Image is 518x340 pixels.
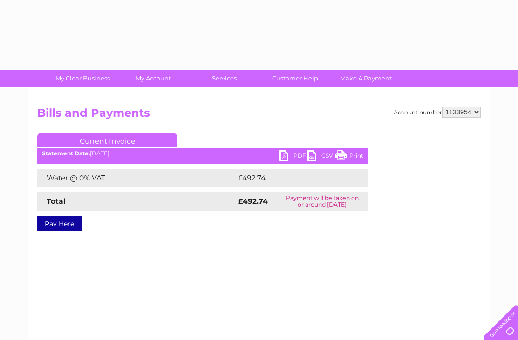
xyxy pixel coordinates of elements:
[236,169,351,187] td: £492.74
[277,192,368,211] td: Payment will be taken on or around [DATE]
[37,216,82,231] a: Pay Here
[42,150,90,157] b: Statement Date:
[47,197,66,206] strong: Total
[257,70,334,87] a: Customer Help
[44,70,121,87] a: My Clear Business
[37,107,481,124] h2: Bills and Payments
[115,70,192,87] a: My Account
[37,133,177,147] a: Current Invoice
[279,150,307,164] a: PDF
[186,70,263,87] a: Services
[327,70,404,87] a: Make A Payment
[37,150,368,157] div: [DATE]
[37,169,236,187] td: Water @ 0% VAT
[238,197,268,206] strong: £492.74
[335,150,363,164] a: Print
[307,150,335,164] a: CSV
[394,107,481,118] div: Account number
